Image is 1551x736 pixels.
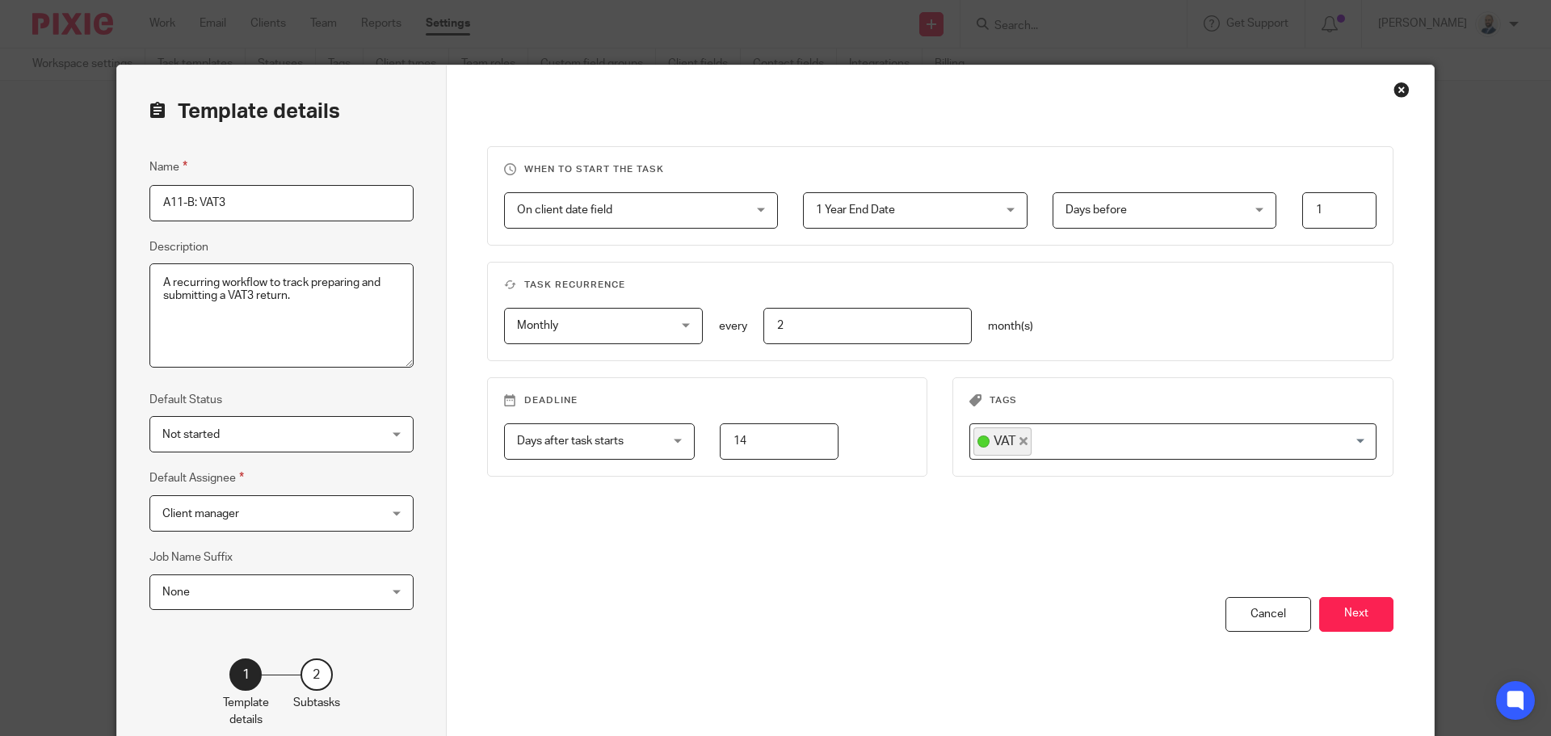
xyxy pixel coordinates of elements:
[969,394,1377,407] h3: Tags
[1393,82,1410,98] div: Close this dialog window
[1319,597,1393,632] button: Next
[1019,437,1028,445] button: Deselect VAT
[149,158,187,176] label: Name
[517,204,612,216] span: On client date field
[301,658,333,691] div: 2
[719,318,747,334] p: every
[1225,597,1311,632] div: Cancel
[229,658,262,691] div: 1
[1066,204,1127,216] span: Days before
[293,695,340,711] p: Subtasks
[1033,427,1367,456] input: Search for option
[504,163,1377,176] h3: When to start the task
[816,204,895,216] span: 1 Year End Date
[517,435,624,447] span: Days after task starts
[149,549,233,566] label: Job Name Suffix
[994,432,1016,450] span: VAT
[969,423,1377,460] div: Search for option
[162,508,239,519] span: Client manager
[223,695,269,728] p: Template details
[162,587,190,598] span: None
[149,239,208,255] label: Description
[149,98,340,125] h2: Template details
[504,394,911,407] h3: Deadline
[504,279,1377,292] h3: Task recurrence
[162,429,220,440] span: Not started
[149,392,222,408] label: Default Status
[988,321,1033,332] span: month(s)
[149,263,414,368] textarea: A recurring workflow to track preparing and submitting a VAT3 return.
[149,469,244,487] label: Default Assignee
[517,320,558,331] span: Monthly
